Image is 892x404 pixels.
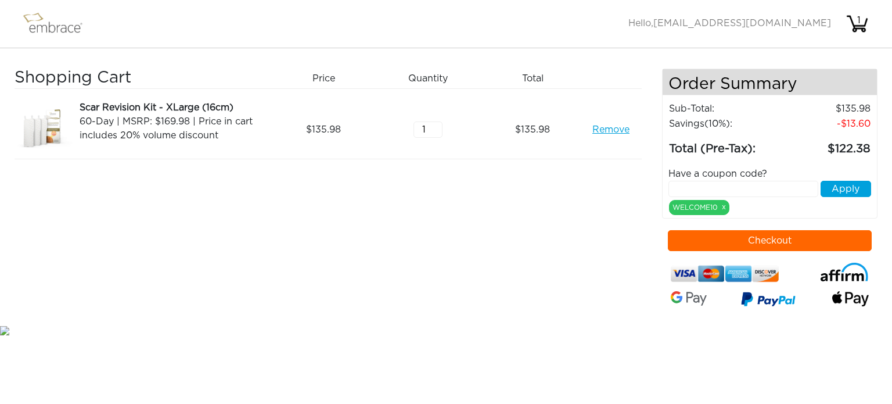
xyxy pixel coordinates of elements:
img: credit-cards.png [671,263,779,285]
span: Quantity [408,71,448,85]
h4: Order Summary [663,69,877,95]
span: [EMAIL_ADDRESS][DOMAIN_NAME] [653,19,831,28]
span: 135.98 [515,123,550,137]
img: paypal-v3.png [741,289,796,311]
td: 13.60 [780,116,871,131]
a: x [722,202,726,212]
img: logo.png [20,9,96,38]
a: Remove [592,123,630,137]
span: 135.98 [306,123,341,137]
td: Sub-Total: [668,101,780,116]
img: 3dfb6d7a-8da9-11e7-b605-02e45ca4b85b.jpeg [15,101,73,159]
button: Apply [821,181,871,197]
div: Scar Revision Kit - XLarge (16cm) [80,101,267,115]
div: Price [276,69,380,88]
a: 1 [846,19,869,28]
td: Total (Pre-Tax): [668,131,780,158]
span: Hello, [628,19,831,28]
button: Checkout [668,230,872,251]
td: Savings : [668,116,780,131]
div: Total [485,69,589,88]
img: cart [846,12,869,35]
img: fullApplePay.png [832,291,869,306]
div: 1 [847,13,871,27]
img: affirm-logo.svg [820,263,869,282]
div: 60-Day | MSRP: $169.98 | Price in cart includes 20% volume discount [80,115,267,142]
img: Google-Pay-Logo.svg [671,291,707,306]
div: Have a coupon code? [660,167,880,181]
span: (10%) [704,119,730,128]
td: 122.38 [780,131,871,158]
div: WELCOME10 [669,200,729,215]
td: 135.98 [780,101,871,116]
h3: Shopping Cart [15,69,267,88]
